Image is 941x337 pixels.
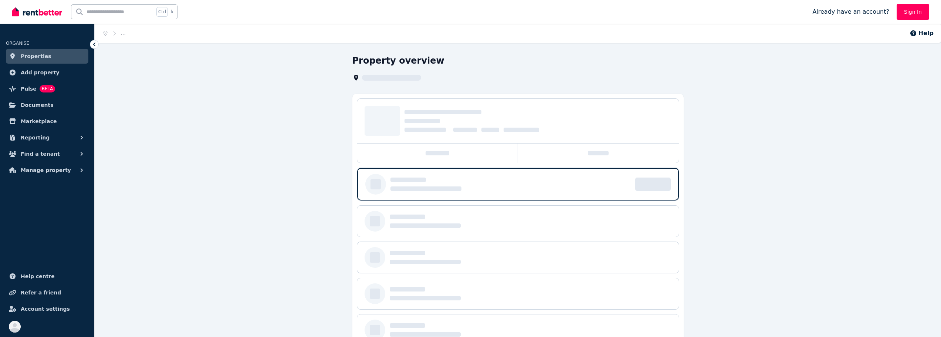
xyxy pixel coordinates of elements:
span: Marketplace [21,117,57,126]
span: Add property [21,68,60,77]
h1: Property overview [352,55,444,67]
span: ORGANISE [6,41,29,46]
nav: Breadcrumb [95,24,135,43]
button: Find a tenant [6,146,88,161]
span: Refer a friend [21,288,61,297]
span: Pulse [21,84,37,93]
span: Manage property [21,166,71,175]
a: Sign In [897,4,929,20]
span: Documents [21,101,54,109]
a: Marketplace [6,114,88,129]
span: Already have an account? [812,7,889,16]
span: Reporting [21,133,50,142]
button: Help [910,29,934,38]
span: BETA [40,85,55,92]
span: Find a tenant [21,149,60,158]
span: Properties [21,52,51,61]
button: Reporting [6,130,88,145]
a: Documents [6,98,88,112]
span: Ctrl [156,7,168,17]
span: Help centre [21,272,55,281]
a: Properties [6,49,88,64]
span: k [171,9,173,15]
a: Refer a friend [6,285,88,300]
a: Account settings [6,301,88,316]
a: Add property [6,65,88,80]
span: ... [121,30,126,36]
span: Account settings [21,304,70,313]
a: Help centre [6,269,88,284]
img: RentBetter [12,6,62,17]
a: PulseBETA [6,81,88,96]
button: Manage property [6,163,88,178]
